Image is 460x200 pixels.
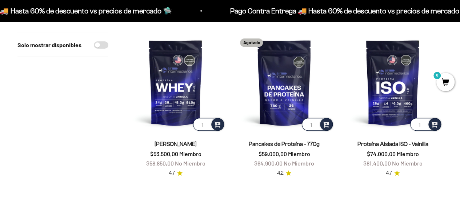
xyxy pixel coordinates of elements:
span: 4.7 [169,169,175,177]
span: $53.500,00 [150,150,178,157]
a: 4.74.7 de 5.0 estrellas [386,169,400,177]
span: Miembro [179,150,201,157]
span: $58.850,00 [146,160,174,167]
span: $59.000,00 [258,150,287,157]
span: 4.2 [277,169,284,177]
a: [PERSON_NAME] [155,141,197,147]
span: Miembro [396,150,419,157]
span: $81.400,00 [363,160,391,167]
a: 0 [436,79,455,87]
span: No Miembro [175,160,205,167]
a: Pancakes de Proteína - 770g [249,141,320,147]
a: 4.74.7 de 5.0 estrellas [169,169,183,177]
label: Solo mostrar disponibles [17,40,81,50]
a: Proteína Aislada ISO - Vainilla [357,141,428,147]
span: No Miembro [284,160,314,167]
mark: 0 [433,71,441,80]
span: No Miembro [392,160,422,167]
span: $64.900,00 [254,160,283,167]
span: $74.000,00 [367,150,395,157]
a: 4.24.2 de 5.0 estrellas [277,169,291,177]
span: Miembro [288,150,310,157]
span: 4.7 [386,169,392,177]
